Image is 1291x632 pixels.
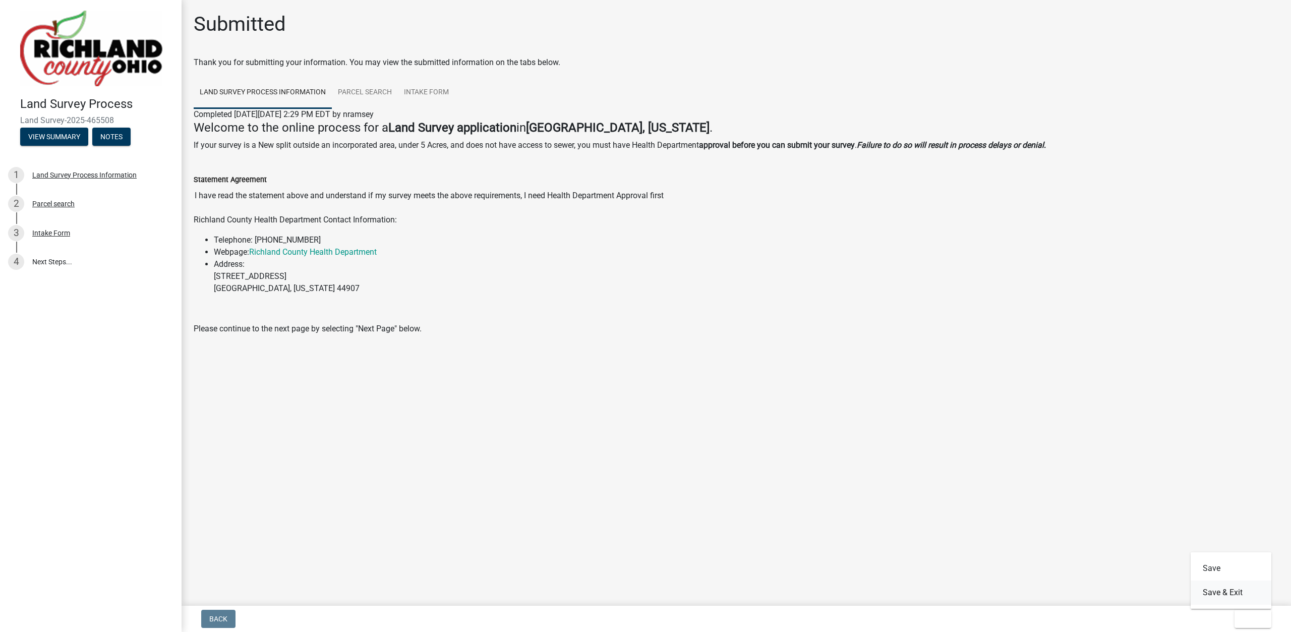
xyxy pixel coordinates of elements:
div: 3 [8,225,24,241]
div: Thank you for submitting your information. You may view the submitted information on the tabs below. [194,56,1279,69]
div: Exit [1191,552,1271,609]
div: 2 [8,196,24,212]
a: Intake Form [398,77,455,109]
button: Exit [1235,610,1271,628]
h4: Welcome to the online process for a in . [194,121,1279,135]
button: View Summary [20,128,88,146]
div: Intake Form [32,229,70,237]
span: Exit [1243,615,1257,623]
a: Richland County Health Department [249,247,377,257]
span: Completed [DATE][DATE] 2:29 PM EDT by nramsey [194,109,374,119]
strong: [GEOGRAPHIC_DATA], [US_STATE] [526,121,710,135]
li: Webpage: [214,246,1279,258]
a: Parcel search [332,77,398,109]
label: Statement Agreement [194,177,267,184]
p: If your survey is a New split outside an incorporated area, under 5 Acres, and does not have acce... [194,139,1279,151]
span: Back [209,615,227,623]
div: Land Survey Process Information [32,171,137,179]
wm-modal-confirm: Summary [20,133,88,141]
strong: Failure to do so will result in process delays or denial. [857,140,1046,150]
button: Save [1191,556,1271,581]
h1: Submitted [194,12,286,36]
div: Parcel search [32,200,75,207]
p: Richland County Health Department Contact Information: [194,214,1279,226]
div: 4 [8,254,24,270]
button: Notes [92,128,131,146]
p: Please continue to the next page by selecting "Next Page" below. [194,323,1279,335]
img: Richland County, Ohio [20,11,162,86]
button: Save & Exit [1191,581,1271,605]
h4: Land Survey Process [20,97,173,111]
button: Back [201,610,236,628]
li: Telephone: [PHONE_NUMBER] [214,234,1279,246]
div: 1 [8,167,24,183]
strong: Land Survey application [388,121,516,135]
wm-modal-confirm: Notes [92,133,131,141]
span: Land Survey-2025-465508 [20,116,161,125]
li: Address: [STREET_ADDRESS] [GEOGRAPHIC_DATA], [US_STATE] 44907 [214,258,1279,295]
strong: approval before you can submit your survey [699,140,855,150]
a: Land Survey Process Information [194,77,332,109]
